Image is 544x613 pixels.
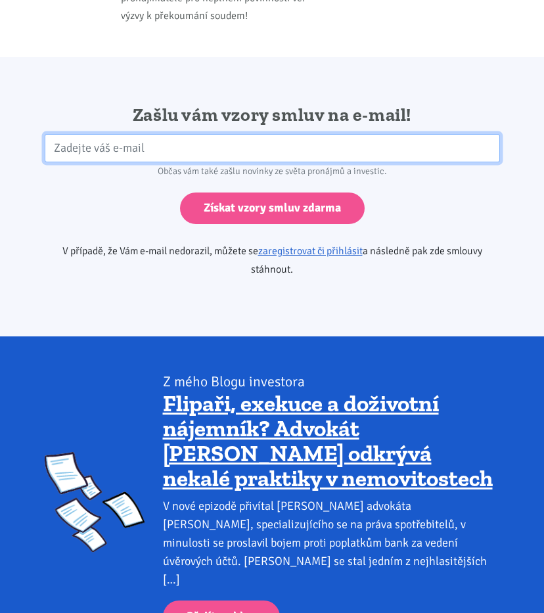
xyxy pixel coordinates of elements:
[45,134,500,162] input: Zadejte váš e-mail
[163,390,493,492] a: Flipaři, exekuce a doživotní nájemník? Advokát [PERSON_NAME] odkrývá nekalé praktiky v nemovitostech
[163,373,500,391] div: Z mého Blogu investora
[45,242,500,279] p: V případě, že Vám e-mail nedorazil, můžete se a následně pak zde smlouvy stáhnout.
[163,497,500,589] div: V nové epizodě přivítal [PERSON_NAME] advokáta [PERSON_NAME], specializujícího se na práva spotře...
[45,103,500,127] h2: Zašlu vám vzory smluv na e-mail!
[258,244,363,258] a: zaregistrovat či přihlásit
[45,162,500,181] div: Občas vám také zašlu novinky ze světa pronájmů a investic.
[180,193,365,225] input: Získat vzory smluv zdarma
